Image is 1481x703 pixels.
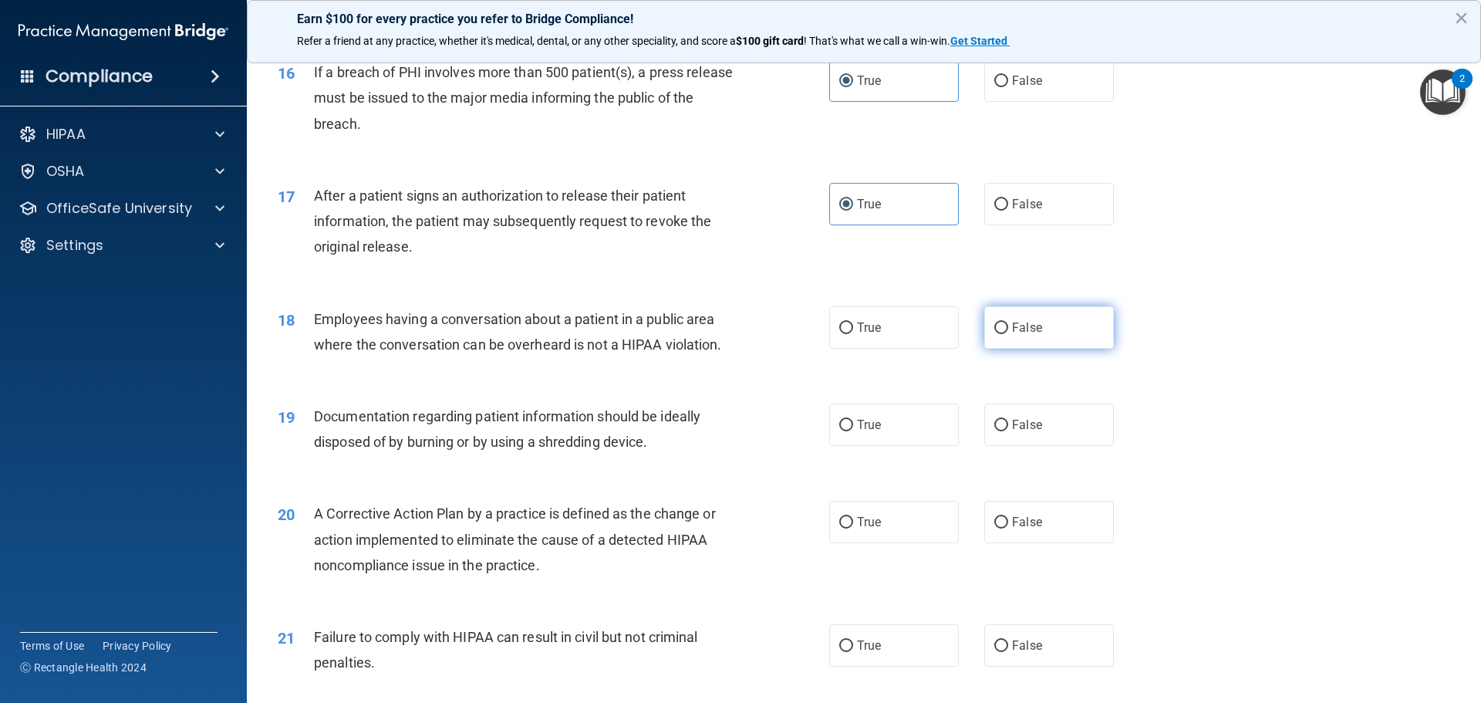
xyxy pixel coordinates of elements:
[839,517,853,529] input: True
[278,629,295,647] span: 21
[857,638,881,653] span: True
[1012,515,1042,529] span: False
[857,197,881,211] span: True
[1420,69,1466,115] button: Open Resource Center, 2 new notifications
[1012,417,1042,432] span: False
[804,35,950,47] span: ! That's what we call a win-win.
[314,64,733,131] span: If a breach of PHI involves more than 500 patient(s), a press release must be issued to the major...
[1012,73,1042,88] span: False
[20,638,84,654] a: Terms of Use
[994,517,1008,529] input: False
[857,417,881,432] span: True
[994,76,1008,87] input: False
[20,660,147,675] span: Ⓒ Rectangle Health 2024
[19,16,228,47] img: PMB logo
[314,408,700,450] span: Documentation regarding patient information should be ideally disposed of by burning or by using ...
[46,66,153,87] h4: Compliance
[297,35,736,47] span: Refer a friend at any practice, whether it's medical, dental, or any other speciality, and score a
[1012,638,1042,653] span: False
[314,505,716,573] span: A Corrective Action Plan by a practice is defined as the change or action implemented to eliminat...
[839,199,853,211] input: True
[278,311,295,330] span: 18
[1012,320,1042,335] span: False
[857,320,881,335] span: True
[839,420,853,431] input: True
[994,420,1008,431] input: False
[46,199,192,218] p: OfficeSafe University
[278,64,295,83] span: 16
[736,35,804,47] strong: $100 gift card
[950,35,1010,47] a: Get Started
[19,125,224,144] a: HIPAA
[950,35,1007,47] strong: Get Started
[857,73,881,88] span: True
[1459,79,1465,99] div: 2
[278,505,295,524] span: 20
[19,236,224,255] a: Settings
[19,199,224,218] a: OfficeSafe University
[103,638,172,654] a: Privacy Policy
[857,515,881,529] span: True
[297,12,1431,26] p: Earn $100 for every practice you refer to Bridge Compliance!
[46,236,103,255] p: Settings
[994,323,1008,334] input: False
[839,323,853,334] input: True
[314,311,722,353] span: Employees having a conversation about a patient in a public area where the conversation can be ov...
[1454,5,1469,30] button: Close
[19,162,224,181] a: OSHA
[994,640,1008,652] input: False
[46,162,85,181] p: OSHA
[314,188,711,255] span: After a patient signs an authorization to release their patient information, the patient may subs...
[839,640,853,652] input: True
[1012,197,1042,211] span: False
[839,76,853,87] input: True
[278,188,295,206] span: 17
[46,125,86,144] p: HIPAA
[278,408,295,427] span: 19
[994,199,1008,211] input: False
[314,629,698,671] span: Failure to comply with HIPAA can result in civil but not criminal penalties.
